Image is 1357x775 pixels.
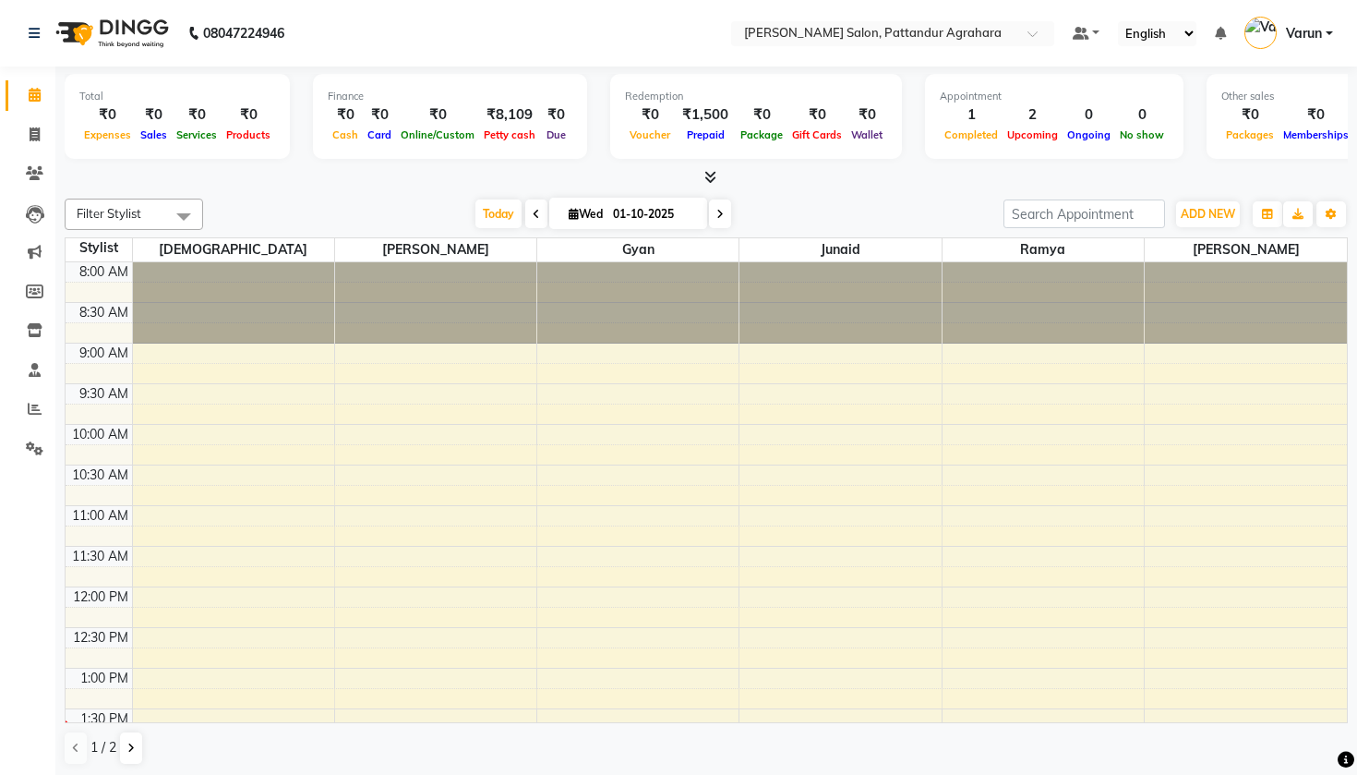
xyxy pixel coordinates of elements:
[133,238,334,261] span: [DEMOGRAPHIC_DATA]
[542,128,570,141] span: Due
[940,104,1003,126] div: 1
[1003,104,1063,126] div: 2
[475,200,522,228] span: Today
[68,506,132,526] div: 11:00 AM
[940,89,1169,104] div: Appointment
[564,207,607,221] span: Wed
[736,128,787,141] span: Package
[396,128,479,141] span: Online/Custom
[77,709,132,729] div: 1:30 PM
[625,104,675,126] div: ₹0
[1115,128,1169,141] span: No show
[77,206,141,221] span: Filter Stylist
[76,344,132,363] div: 9:00 AM
[940,128,1003,141] span: Completed
[1244,17,1277,49] img: Varun
[540,104,572,126] div: ₹0
[68,547,132,566] div: 11:30 AM
[943,238,1144,261] span: Ramya
[76,384,132,404] div: 9:30 AM
[537,238,739,261] span: Gyan
[1286,24,1322,43] span: Varun
[787,104,847,126] div: ₹0
[787,128,847,141] span: Gift Cards
[479,104,540,126] div: ₹8,109
[625,128,675,141] span: Voucher
[675,104,736,126] div: ₹1,500
[1176,201,1240,227] button: ADD NEW
[47,7,174,59] img: logo
[739,238,941,261] span: Junaid
[328,89,572,104] div: Finance
[625,89,887,104] div: Redemption
[1181,207,1235,221] span: ADD NEW
[682,128,729,141] span: Prepaid
[1063,128,1115,141] span: Ongoing
[79,128,136,141] span: Expenses
[68,425,132,444] div: 10:00 AM
[736,104,787,126] div: ₹0
[1003,200,1165,228] input: Search Appointment
[172,104,222,126] div: ₹0
[203,7,284,59] b: 08047224946
[1221,128,1279,141] span: Packages
[363,128,396,141] span: Card
[222,128,275,141] span: Products
[66,238,132,258] div: Stylist
[396,104,479,126] div: ₹0
[77,669,132,688] div: 1:00 PM
[1279,104,1353,126] div: ₹0
[847,104,887,126] div: ₹0
[79,104,136,126] div: ₹0
[479,128,540,141] span: Petty cash
[1145,238,1347,261] span: [PERSON_NAME]
[76,303,132,322] div: 8:30 AM
[1221,104,1279,126] div: ₹0
[222,104,275,126] div: ₹0
[79,89,275,104] div: Total
[136,128,172,141] span: Sales
[607,200,700,228] input: 2025-10-01
[1003,128,1063,141] span: Upcoming
[328,104,363,126] div: ₹0
[1279,128,1353,141] span: Memberships
[68,466,132,485] div: 10:30 AM
[363,104,396,126] div: ₹0
[335,238,536,261] span: [PERSON_NAME]
[172,128,222,141] span: Services
[136,104,172,126] div: ₹0
[90,738,116,757] span: 1 / 2
[847,128,887,141] span: Wallet
[328,128,363,141] span: Cash
[69,628,132,648] div: 12:30 PM
[76,262,132,282] div: 8:00 AM
[1115,104,1169,126] div: 0
[1063,104,1115,126] div: 0
[69,587,132,607] div: 12:00 PM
